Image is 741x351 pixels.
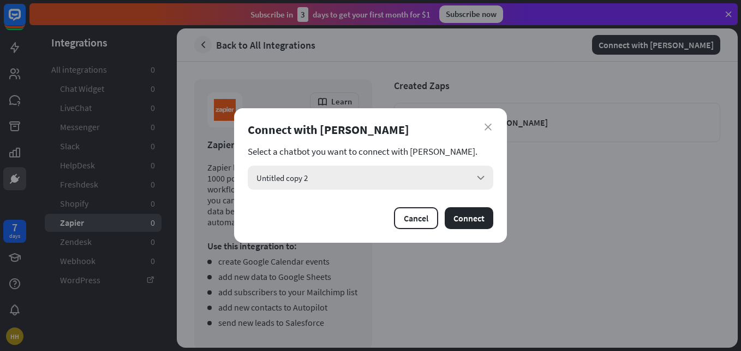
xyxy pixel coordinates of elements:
[248,122,493,137] div: Connect with [PERSON_NAME]
[445,207,493,229] button: Connect
[475,172,487,184] i: arrow_down
[485,124,492,131] i: close
[256,173,308,183] span: Untitled copy 2
[394,207,438,229] button: Cancel
[9,4,41,37] button: Open LiveChat chat widget
[248,146,493,157] section: Select a chatbot you want to connect with [PERSON_NAME].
